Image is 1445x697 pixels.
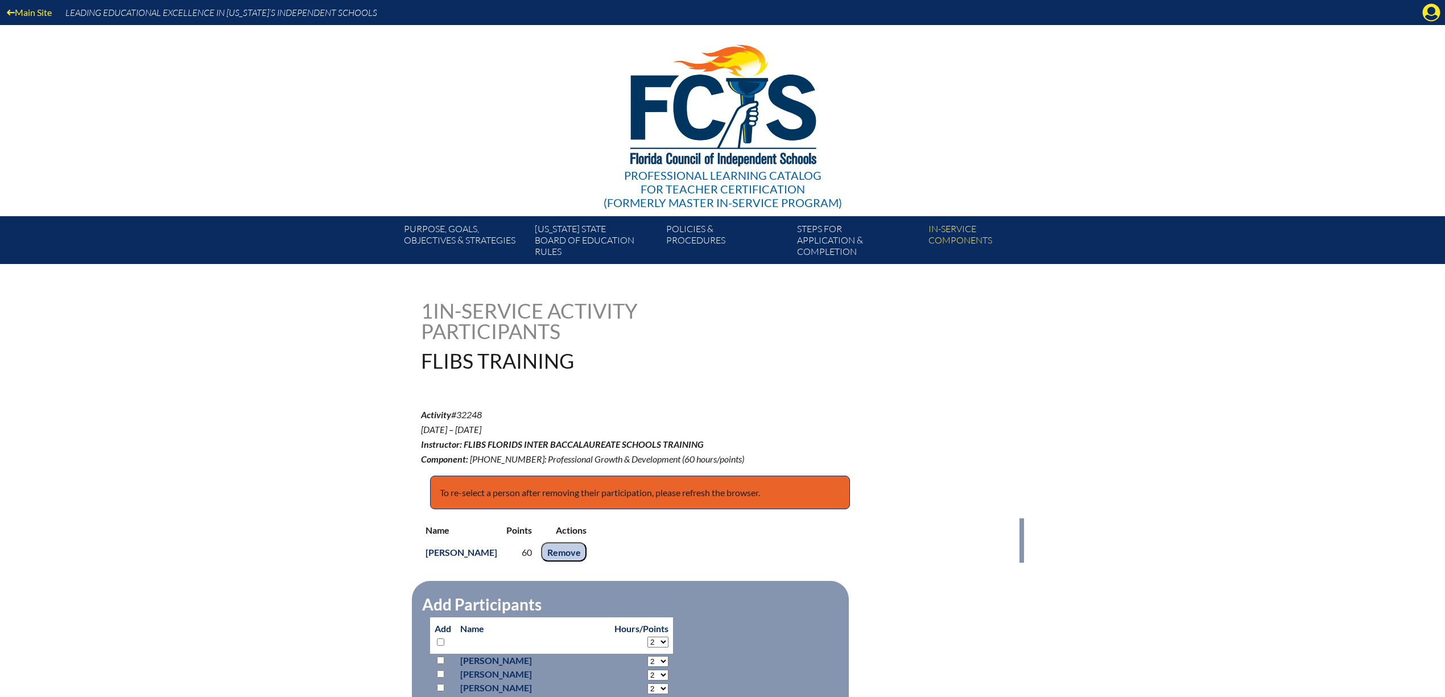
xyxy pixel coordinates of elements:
td: 60 [502,542,536,562]
span: (60 hours/points) [682,453,744,464]
p: [PERSON_NAME] [460,681,605,695]
p: [PERSON_NAME] [460,654,605,667]
h1: FLIBS Training [421,350,795,371]
p: To re-select a person after removing their participation, please refresh the browser. [430,476,850,510]
div: Professional Learning Catalog (formerly Master In-service Program) [604,168,842,209]
a: Policies &Procedures [662,221,792,264]
a: [PERSON_NAME] [421,545,502,560]
span: [DATE] – [DATE] [421,424,481,435]
p: [PERSON_NAME] [460,667,605,681]
img: FCISlogo221.eps [605,25,840,180]
span: [PHONE_NUMBER]: Professional Growth & Development [470,453,680,464]
span: for Teacher Certification [641,182,805,196]
a: Main Site [2,5,56,20]
p: Actions [541,523,587,538]
span: FLIBS Florids Inter Baccalaureate Schools Training [464,439,704,449]
p: #32248 [421,407,821,467]
p: Add [435,622,451,649]
b: Component: [421,453,468,464]
legend: Add Participants [421,595,543,614]
p: Name [460,622,605,636]
a: Purpose, goals,objectives & strategies [399,221,530,264]
input: Remove [541,542,587,562]
b: Activity [421,409,451,420]
a: In-servicecomponents [924,221,1055,264]
b: Instructor: [421,439,462,449]
svg: Manage account [1422,3,1440,22]
h1: In-service Activity Participants [421,300,650,341]
p: Points [506,523,532,538]
span: 1 [421,298,433,323]
p: Hours/Points [614,622,668,636]
a: Professional Learning Catalog for Teacher Certification(formerly Master In-service Program) [599,23,847,212]
p: Name [426,523,497,538]
a: [US_STATE] StateBoard of Education rules [530,221,661,264]
a: Steps forapplication & completion [792,221,923,264]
